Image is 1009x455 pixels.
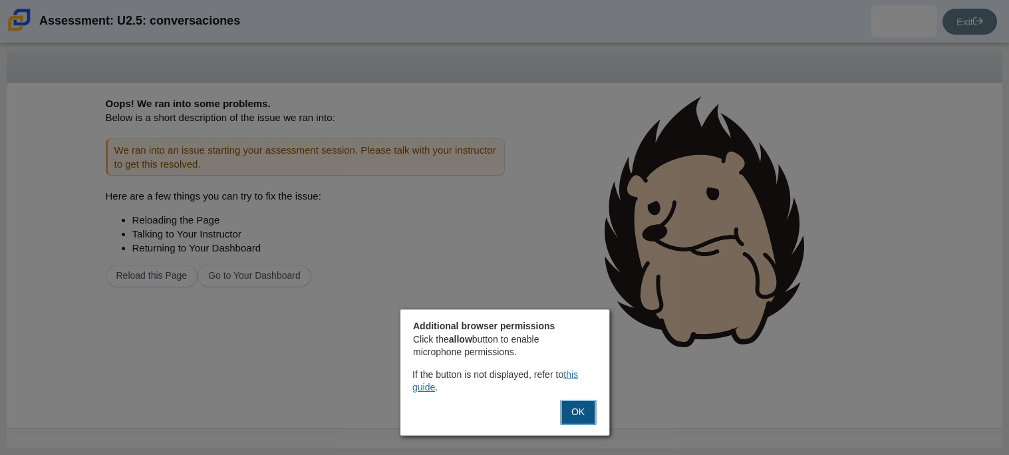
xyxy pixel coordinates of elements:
[412,369,604,394] div: If the button is not displayed, refer to .
[413,320,555,332] strong: Additional browser permissions
[412,369,578,394] a: this guide
[449,333,472,345] strong: allow
[560,400,596,425] button: OK
[413,333,590,359] p: Click the button to enable microphone permissions.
